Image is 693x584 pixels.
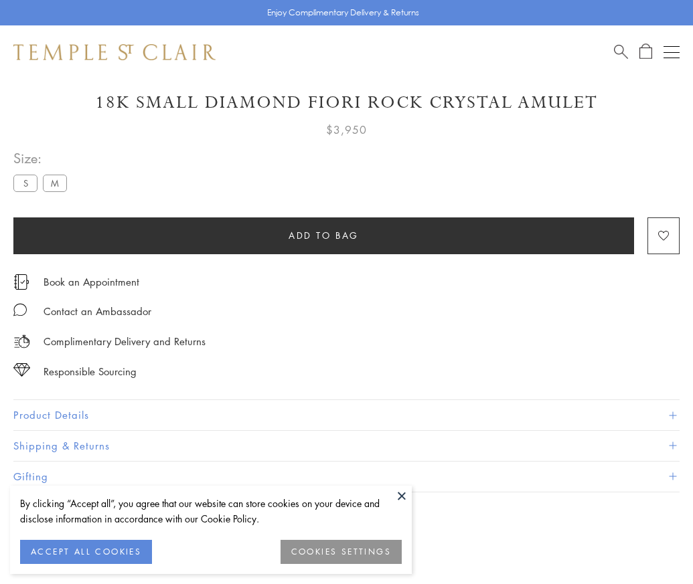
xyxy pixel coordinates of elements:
[13,175,37,191] label: S
[289,228,359,243] span: Add to bag
[13,303,27,316] img: MessageIcon-01_2.svg
[13,91,680,114] h1: 18K Small Diamond Fiori Rock Crystal Amulet
[44,303,151,320] div: Contact an Ambassador
[13,217,634,254] button: Add to bag
[44,333,206,350] p: Complimentary Delivery and Returns
[13,462,680,492] button: Gifting
[614,43,628,60] a: Search
[13,147,72,169] span: Size:
[639,43,652,60] a: Open Shopping Bag
[326,121,367,138] span: $3,950
[267,6,419,19] p: Enjoy Complimentary Delivery & Returns
[13,400,680,430] button: Product Details
[13,44,216,60] img: Temple St. Clair
[20,496,402,526] div: By clicking “Accept all”, you agree that our website can store cookies on your device and disclos...
[13,363,30,377] img: icon_sourcing.svg
[44,363,137,380] div: Responsible Sourcing
[664,44,680,60] button: Open navigation
[13,431,680,461] button: Shipping & Returns
[43,175,67,191] label: M
[281,540,402,564] button: COOKIES SETTINGS
[20,540,152,564] button: ACCEPT ALL COOKIES
[44,274,139,289] a: Book an Appointment
[13,333,30,350] img: icon_delivery.svg
[13,274,29,290] img: icon_appointment.svg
